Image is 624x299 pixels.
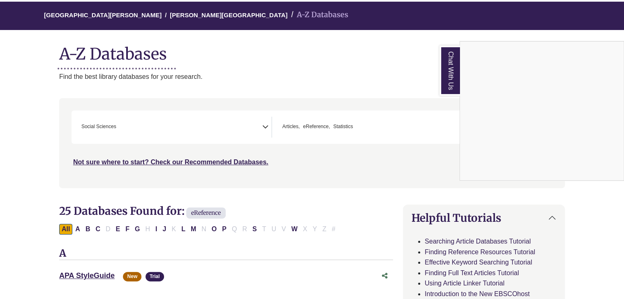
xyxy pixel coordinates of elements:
[73,159,268,166] a: Not sure where to start? Check our Recommended Databases.
[170,10,287,18] a: [PERSON_NAME][GEOGRAPHIC_DATA]
[303,123,330,131] span: eReference
[425,259,532,266] a: Effective Keyword Searching Tutorial
[287,9,348,21] li: A-Z Databases
[250,224,259,235] button: Filter Results S
[93,224,103,235] button: Filter Results C
[59,248,393,260] h3: A
[425,269,519,276] a: Finding Full Text Articles Tutorial
[179,224,188,235] button: Filter Results L
[425,238,531,245] a: Searching Article Databases Tutorial
[146,272,164,281] span: Trial
[153,224,159,235] button: Filter Results I
[59,224,72,235] button: All
[300,123,330,131] li: eReference
[59,38,565,63] h1: A-Z Databases
[59,2,565,30] nav: breadcrumb
[289,224,300,235] button: Filter Results W
[220,224,229,235] button: Filter Results P
[123,272,141,281] span: New
[113,224,123,235] button: Filter Results E
[282,123,300,131] span: Articles
[59,204,185,218] span: 25 Databases Found for:
[403,205,564,231] button: Helpful Tutorials
[209,224,219,235] button: Filter Results O
[59,71,565,82] p: Find the best library databases for your research.
[333,123,353,131] span: Statistics
[123,224,132,235] button: Filter Results F
[377,268,393,284] button: Share this database
[44,10,162,18] a: [GEOGRAPHIC_DATA][PERSON_NAME]
[186,207,226,218] span: eReference
[81,123,116,131] span: Social Sciences
[425,280,504,287] a: Using Article Linker Tutorial
[330,123,353,131] li: Statistics
[188,224,199,235] button: Filter Results M
[460,41,624,180] iframe: Chat Widget
[439,46,460,96] a: Chat With Us
[73,224,83,235] button: Filter Results A
[59,98,565,188] nav: Search filters
[78,123,116,131] li: Social Sciences
[460,41,624,181] div: Chat With Us
[59,225,339,232] div: Alpha-list to filter by first letter of database name
[132,224,142,235] button: Filter Results G
[425,248,535,255] a: Finding Reference Resources Tutorial
[118,124,122,131] textarea: Search
[355,124,358,131] textarea: Search
[279,123,300,131] li: Articles
[83,224,93,235] button: Filter Results B
[160,224,169,235] button: Filter Results J
[59,271,115,280] a: APA StyleGuide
